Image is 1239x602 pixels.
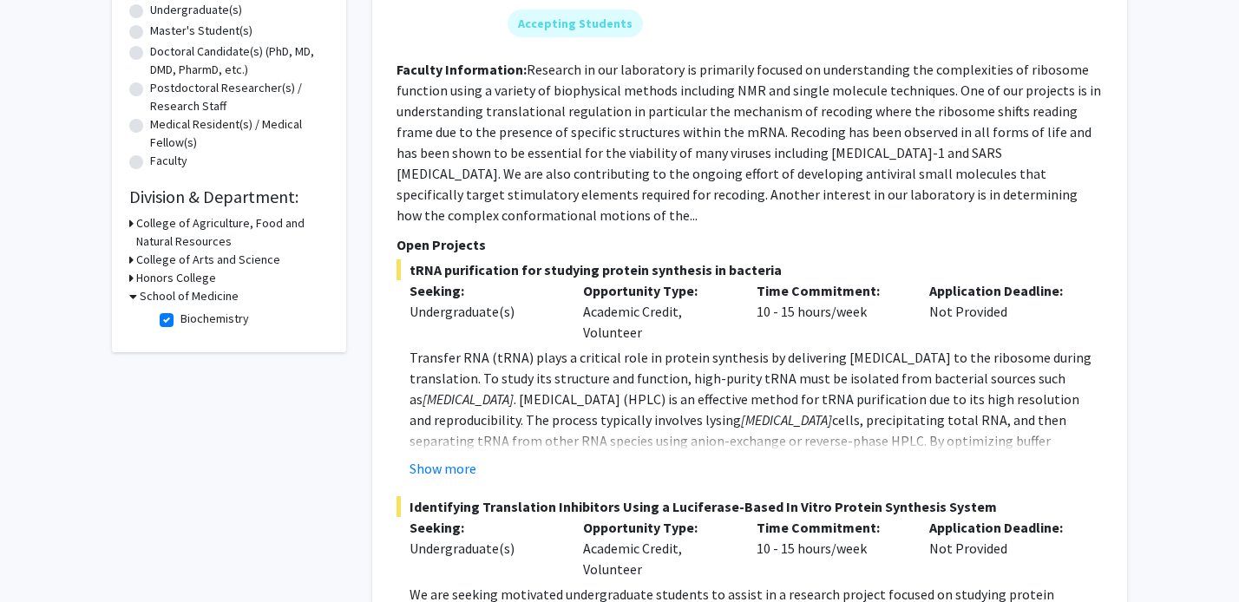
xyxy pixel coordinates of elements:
div: Academic Credit, Volunteer [570,280,744,343]
mat-chip: Accepting Students [508,10,643,37]
div: Undergraduate(s) [410,538,557,559]
label: Faculty [150,152,187,170]
div: 10 - 15 hours/week [744,517,917,579]
p: Time Commitment: [757,280,904,301]
span: tRNA purification for studying protein synthesis in bacteria [397,259,1103,280]
p: Seeking: [410,280,557,301]
iframe: Chat [13,524,74,589]
p: Seeking: [410,517,557,538]
h3: School of Medicine [140,287,239,305]
label: Master's Student(s) [150,22,252,40]
div: 10 - 15 hours/week [744,280,917,343]
span: Transfer RNA (tRNA) plays a critical role in protein synthesis by delivering [MEDICAL_DATA] to th... [410,349,1091,408]
div: Not Provided [916,280,1090,343]
p: Application Deadline: [929,517,1077,538]
label: Doctoral Candidate(s) (PhD, MD, DMD, PharmD, etc.) [150,43,329,79]
h3: Honors College [136,269,216,287]
button: Show more [410,458,476,479]
p: Open Projects [397,234,1103,255]
em: [MEDICAL_DATA] [423,390,514,408]
h3: College of Arts and Science [136,251,280,269]
div: Undergraduate(s) [410,301,557,322]
div: Not Provided [916,517,1090,579]
label: Undergraduate(s) [150,1,242,19]
p: Opportunity Type: [583,517,731,538]
p: Application Deadline: [929,280,1077,301]
p: Time Commitment: [757,517,904,538]
b: Faculty Information: [397,61,527,78]
em: [MEDICAL_DATA] [741,411,832,429]
p: Opportunity Type: [583,280,731,301]
span: . [MEDICAL_DATA] (HPLC) is an effective method for tRNA purification due to its high resolution a... [410,390,1079,429]
label: Biochemistry [180,310,249,328]
span: Identifying Translation Inhibitors Using a Luciferase-Based In Vitro Protein Synthesis System [397,496,1103,517]
h3: College of Agriculture, Food and Natural Resources [136,214,329,251]
fg-read-more: Research in our laboratory is primarily focused on understanding the complexities of ribosome fun... [397,61,1101,224]
h2: Division & Department: [129,186,329,207]
div: Academic Credit, Volunteer [570,517,744,579]
label: Postdoctoral Researcher(s) / Research Staff [150,79,329,115]
label: Medical Resident(s) / Medical Fellow(s) [150,115,329,152]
